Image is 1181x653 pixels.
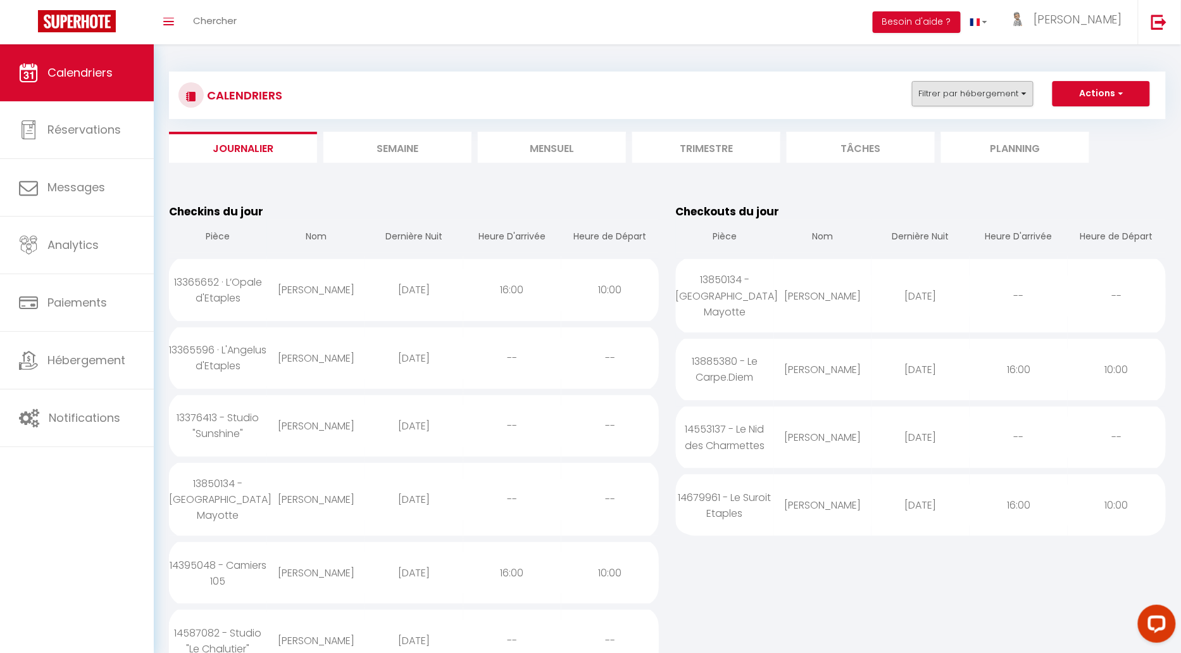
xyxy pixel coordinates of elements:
div: [DATE] [872,485,970,526]
span: Analytics [47,237,99,253]
span: Messages [47,179,105,195]
li: Semaine [323,132,472,163]
button: Filtrer par hébergement [912,81,1034,106]
div: 13850134 -[GEOGRAPHIC_DATA] Mayotte [169,463,267,536]
div: 16:00 [463,552,561,593]
button: Actions [1053,81,1150,106]
iframe: LiveChat chat widget [1128,600,1181,653]
div: [PERSON_NAME] [267,269,365,310]
div: -- [561,338,659,379]
div: [DATE] [365,269,463,310]
span: [PERSON_NAME] [1034,11,1122,27]
img: ... [1006,11,1025,28]
div: -- [970,417,1068,458]
span: Notifications [49,410,120,426]
div: -- [561,405,659,447]
div: 13376413 - Studio "Sunshine" [169,397,267,454]
div: [PERSON_NAME] [267,405,365,447]
th: Nom [774,220,872,256]
span: Chercher [193,14,237,27]
th: Pièce [169,220,267,256]
div: 13885380 - Le Carpe.Diem [676,341,774,398]
li: Tâches [787,132,935,163]
div: 10:00 [561,552,659,593]
div: [PERSON_NAME] [267,338,365,379]
div: -- [561,479,659,520]
div: [PERSON_NAME] [774,485,872,526]
li: Mensuel [478,132,626,163]
button: Besoin d'aide ? [873,11,961,33]
div: -- [970,276,1068,317]
div: -- [463,405,561,447]
th: Pièce [676,220,774,256]
div: 14395048 - Camiers 105 [169,545,267,602]
span: Checkouts du jour [676,204,780,219]
span: Hébergement [47,352,125,368]
div: [PERSON_NAME] [267,552,365,593]
th: Nom [267,220,365,256]
div: [PERSON_NAME] [774,417,872,458]
div: 13365596 · L'Angelus d'Etaples [169,329,267,386]
div: 14679961 - Le Suroit Etaples [676,477,774,534]
div: 16:00 [463,269,561,310]
div: -- [463,338,561,379]
div: [PERSON_NAME] [774,276,872,317]
span: Paiements [47,295,107,310]
div: -- [463,479,561,520]
div: [DATE] [365,405,463,447]
div: [DATE] [872,276,970,317]
div: [PERSON_NAME] [267,479,365,520]
li: Planning [941,132,1089,163]
div: 14553137 - Le Nid des Charmettes [676,409,774,466]
div: [DATE] [365,479,463,520]
div: 10:00 [561,269,659,310]
div: 13365652 · L’Opale d'Etaples [169,262,267,319]
th: Heure D'arrivée [970,220,1068,256]
div: [DATE] [872,349,970,390]
li: Journalier [169,132,317,163]
div: [DATE] [365,338,463,379]
div: 16:00 [970,485,1068,526]
div: -- [1068,417,1166,458]
span: Checkins du jour [169,204,263,219]
th: Heure D'arrivée [463,220,561,256]
span: Réservations [47,122,121,137]
div: [PERSON_NAME] [774,349,872,390]
div: -- [1068,276,1166,317]
div: [DATE] [365,552,463,593]
span: Calendriers [47,65,113,80]
th: Heure de Départ [561,220,659,256]
div: 16:00 [970,349,1068,390]
th: Dernière Nuit [365,220,463,256]
img: Super Booking [38,10,116,32]
th: Dernière Nuit [872,220,970,256]
div: 10:00 [1068,485,1166,526]
div: 10:00 [1068,349,1166,390]
th: Heure de Départ [1068,220,1166,256]
li: Trimestre [632,132,780,163]
div: 13850134 -[GEOGRAPHIC_DATA] Mayotte [676,259,774,332]
div: [DATE] [872,417,970,458]
img: logout [1151,14,1167,30]
h3: CALENDRIERS [204,81,282,110]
